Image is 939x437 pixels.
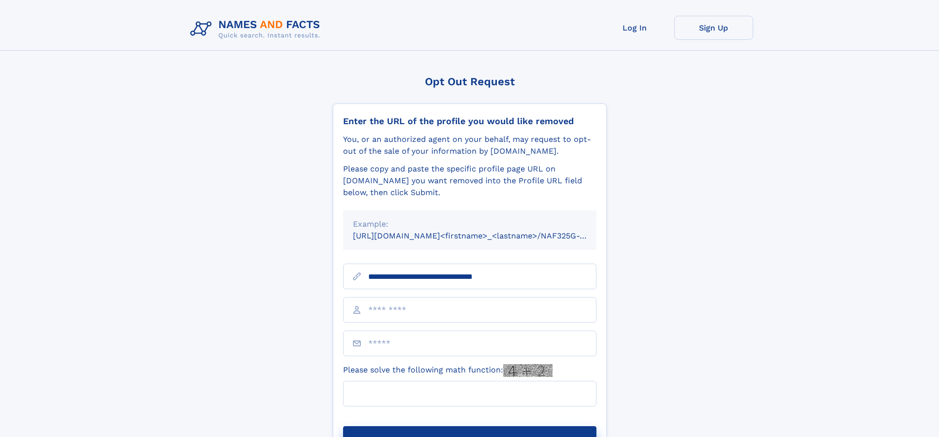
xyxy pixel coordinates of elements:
div: Example: [353,218,587,230]
img: Logo Names and Facts [186,16,328,42]
small: [URL][DOMAIN_NAME]<firstname>_<lastname>/NAF325G-xxxxxxxx [353,231,615,240]
div: Please copy and paste the specific profile page URL on [DOMAIN_NAME] you want removed into the Pr... [343,163,596,199]
a: Sign Up [674,16,753,40]
div: You, or an authorized agent on your behalf, may request to opt-out of the sale of your informatio... [343,134,596,157]
label: Please solve the following math function: [343,364,553,377]
div: Opt Out Request [333,75,607,88]
a: Log In [595,16,674,40]
div: Enter the URL of the profile you would like removed [343,116,596,127]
